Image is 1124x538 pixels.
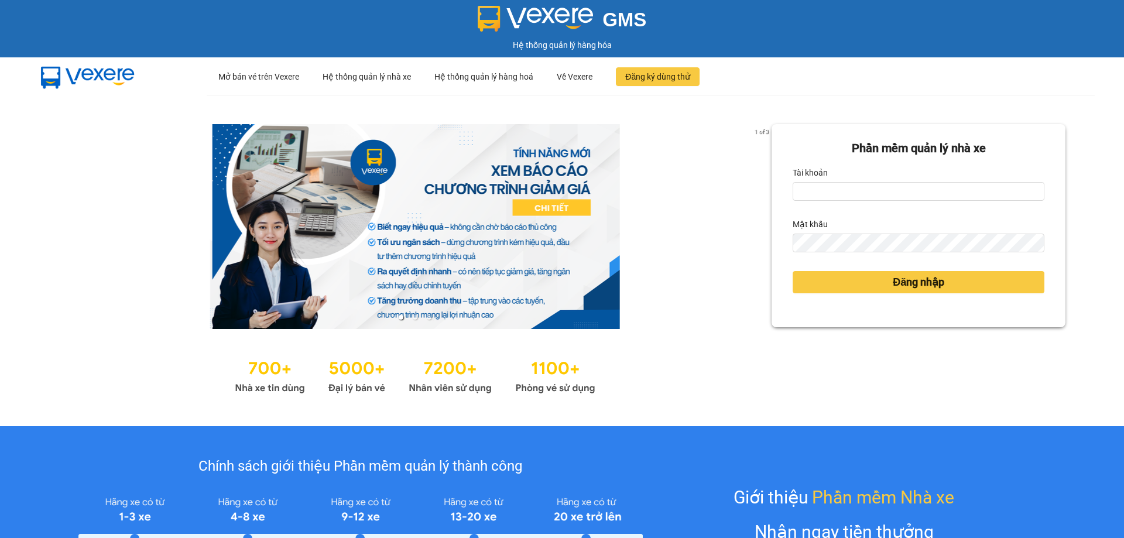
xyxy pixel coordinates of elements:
[793,215,828,234] label: Mật khẩu
[78,455,642,478] div: Chính sách giới thiệu Phần mềm quản lý thành công
[602,9,646,30] span: GMS
[218,58,299,95] div: Mở bán vé trên Vexere
[793,163,828,182] label: Tài khoản
[625,70,690,83] span: Đăng ký dùng thử
[557,58,592,95] div: Về Vexere
[29,57,146,96] img: mbUUG5Q.png
[751,124,772,139] p: 1 of 3
[793,271,1044,293] button: Đăng nhập
[434,58,533,95] div: Hệ thống quản lý hàng hoá
[793,139,1044,157] div: Phần mềm quản lý nhà xe
[59,124,75,329] button: previous slide / item
[323,58,411,95] div: Hệ thống quản lý nhà xe
[812,484,954,511] span: Phần mềm Nhà xe
[427,315,431,320] li: slide item 3
[3,39,1121,52] div: Hệ thống quản lý hàng hóa
[616,67,700,86] button: Đăng ký dùng thử
[413,315,417,320] li: slide item 2
[793,182,1044,201] input: Tài khoản
[793,234,1044,252] input: Mật khẩu
[734,484,954,511] div: Giới thiệu
[235,352,595,397] img: Statistics.png
[478,6,594,32] img: logo 2
[478,18,647,27] a: GMS
[893,274,944,290] span: Đăng nhập
[755,124,772,329] button: next slide / item
[399,315,403,320] li: slide item 1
